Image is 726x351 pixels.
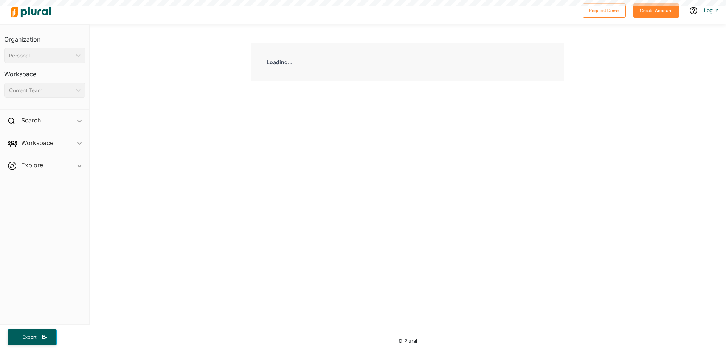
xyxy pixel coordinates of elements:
[4,63,85,80] h3: Workspace
[583,6,626,14] a: Request Demo
[21,116,41,124] h2: Search
[633,3,679,18] button: Create Account
[633,6,679,14] a: Create Account
[17,334,42,340] span: Export
[4,28,85,45] h3: Organization
[583,3,626,18] button: Request Demo
[9,52,73,60] div: Personal
[9,87,73,94] div: Current Team
[398,338,417,344] small: © Plural
[251,43,564,81] div: Loading...
[704,7,718,14] a: Log In
[8,329,57,345] button: Export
